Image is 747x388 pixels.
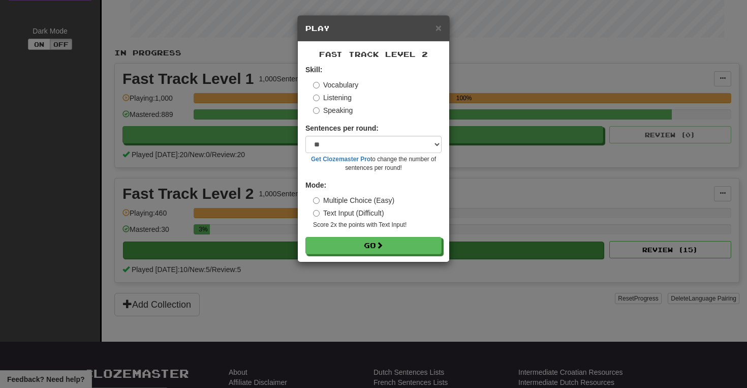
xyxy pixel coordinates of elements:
[305,123,379,133] label: Sentences per round:
[313,195,394,205] label: Multiple Choice (Easy)
[305,23,442,34] h5: Play
[305,155,442,172] small: to change the number of sentences per round!
[435,22,442,34] span: ×
[435,22,442,33] button: Close
[313,93,352,103] label: Listening
[313,210,320,217] input: Text Input (Difficult)
[313,107,320,114] input: Speaking
[313,95,320,101] input: Listening
[305,237,442,254] button: Go
[313,80,358,90] label: Vocabulary
[319,50,428,58] span: Fast Track Level 2
[305,181,326,189] strong: Mode:
[313,82,320,88] input: Vocabulary
[313,208,384,218] label: Text Input (Difficult)
[311,156,370,163] a: Get Clozemaster Pro
[313,105,353,115] label: Speaking
[313,197,320,204] input: Multiple Choice (Easy)
[305,66,322,74] strong: Skill:
[313,221,442,229] small: Score 2x the points with Text Input !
